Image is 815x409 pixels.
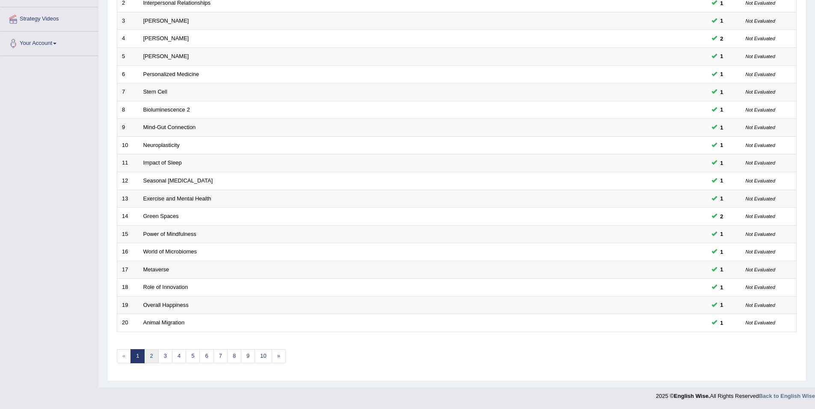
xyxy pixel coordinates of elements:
[746,178,775,183] small: Not Evaluated
[144,349,158,363] a: 2
[746,232,775,237] small: Not Evaluated
[717,52,727,61] span: You can still take this question
[143,124,196,130] a: Mind-Gut Connection
[117,48,139,66] td: 5
[759,393,815,399] a: Back to English Wise
[117,101,139,119] td: 8
[117,119,139,137] td: 9
[717,70,727,79] span: You can still take this question
[746,285,775,290] small: Not Evaluated
[717,247,727,256] span: You can still take this question
[717,230,727,238] span: You can still take this question
[117,30,139,48] td: 4
[117,296,139,314] td: 19
[143,71,199,77] a: Personalized Medicine
[117,154,139,172] td: 11
[143,213,179,219] a: Green Spaces
[746,143,775,148] small: Not Evaluated
[117,83,139,101] td: 7
[227,349,241,363] a: 8
[143,18,189,24] a: [PERSON_NAME]
[117,12,139,30] td: 3
[717,176,727,185] span: You can still take this question
[717,265,727,274] span: You can still take this question
[143,266,169,273] a: Metaverse
[117,314,139,332] td: 20
[746,18,775,24] small: Not Evaluated
[746,54,775,59] small: Not Evaluated
[717,283,727,292] span: You can still take this question
[117,279,139,297] td: 18
[143,177,213,184] a: Seasonal [MEDICAL_DATA]
[241,349,255,363] a: 9
[717,318,727,327] span: You can still take this question
[117,172,139,190] td: 12
[130,349,145,363] a: 1
[255,349,272,363] a: 10
[199,349,213,363] a: 6
[674,393,710,399] strong: English Wise.
[0,7,98,29] a: Strategy Videos
[117,190,139,208] td: 13
[717,123,727,132] span: You can still take this question
[746,89,775,94] small: Not Evaluated
[746,0,775,6] small: Not Evaluated
[746,214,775,219] small: Not Evaluated
[143,159,182,166] a: Impact of Sleep
[143,88,167,95] a: Stem Cell
[746,320,775,325] small: Not Evaluated
[717,105,727,114] span: You can still take this question
[746,125,775,130] small: Not Evaluated
[117,225,139,243] td: 15
[0,32,98,53] a: Your Account
[143,231,196,237] a: Power of Mindfulness
[746,72,775,77] small: Not Evaluated
[746,36,775,41] small: Not Evaluated
[717,16,727,25] span: You can still take this question
[272,349,286,363] a: »
[143,142,180,148] a: Neuroplasticity
[143,319,185,326] a: Animal Migration
[117,243,139,261] td: 16
[143,302,189,308] a: Overall Happiness
[143,284,188,290] a: Role of Innovation
[717,88,727,97] span: You can still take this question
[717,194,727,203] span: You can still take this question
[117,65,139,83] td: 6
[656,388,815,400] div: 2025 © All Rights Reserved
[143,248,197,255] a: World of Microbiomes
[143,106,190,113] a: Bioluminescence 2
[143,53,189,59] a: [PERSON_NAME]
[158,349,172,363] a: 3
[117,349,131,363] span: «
[172,349,186,363] a: 4
[717,300,727,309] span: You can still take this question
[143,195,211,202] a: Exercise and Mental Health
[717,159,727,168] span: You can still take this question
[746,249,775,254] small: Not Evaluated
[717,212,727,221] span: You can still take this question
[717,34,727,43] span: You can still take this question
[746,107,775,112] small: Not Evaluated
[143,35,189,41] a: [PERSON_NAME]
[746,303,775,308] small: Not Evaluated
[117,261,139,279] td: 17
[117,136,139,154] td: 10
[717,141,727,150] span: You can still take this question
[746,160,775,165] small: Not Evaluated
[117,208,139,226] td: 14
[213,349,228,363] a: 7
[186,349,200,363] a: 5
[746,196,775,201] small: Not Evaluated
[746,267,775,272] small: Not Evaluated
